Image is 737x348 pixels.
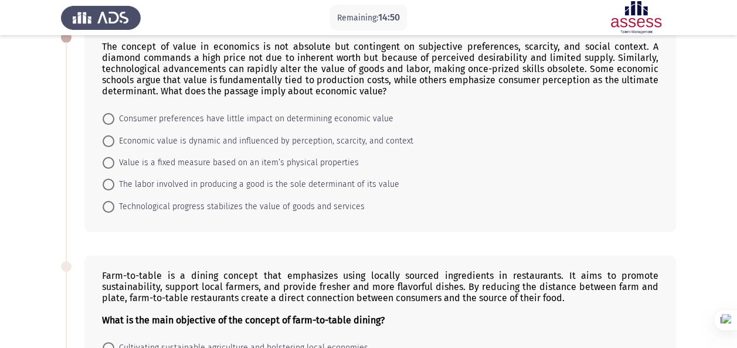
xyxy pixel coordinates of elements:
[596,1,676,34] img: Assessment logo of ASSESS English Language Assessment (3 Module) (Ad - IB)
[114,112,393,126] span: Consumer preferences have little impact on determining economic value
[378,12,400,23] span: 14:50
[102,270,658,326] div: Farm-to-table is a dining concept that emphasizes using locally sourced ingredients in restaurant...
[337,11,400,25] p: Remaining:
[114,178,399,192] span: The labor involved in producing a good is the sole determinant of its value
[102,315,385,326] b: What is the main objective of the concept of farm-to-table dining?
[114,134,413,148] span: Economic value is dynamic and influenced by perception, scarcity, and context
[114,200,365,214] span: Technological progress stabilizes the value of goods and services
[102,41,658,97] div: The concept of value in economics is not absolute but contingent on subjective preferences, scarc...
[61,1,141,34] img: Assess Talent Management logo
[114,156,359,170] span: Value is a fixed measure based on an item’s physical properties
